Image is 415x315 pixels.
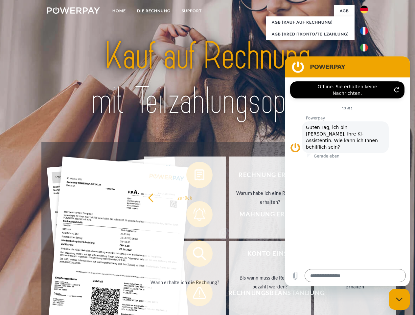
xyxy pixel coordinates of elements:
[360,6,368,13] img: de
[233,189,307,206] div: Warum habe ich eine Rechnung erhalten?
[131,5,176,17] a: DIE RECHNUNG
[47,7,100,14] img: logo-powerpay-white.svg
[360,44,368,52] img: it
[148,278,222,286] div: Wann erhalte ich die Rechnung?
[360,27,368,35] img: fr
[389,289,410,310] iframe: Schaltfläche zum Öffnen des Messaging-Fensters; Konversation läuft
[233,273,307,291] div: Bis wann muss die Rechnung bezahlt werden?
[334,5,355,17] a: agb
[266,16,355,28] a: AGB (Kauf auf Rechnung)
[176,5,207,17] a: SUPPORT
[266,28,355,40] a: AGB (Kreditkonto/Teilzahlung)
[107,5,131,17] a: Home
[63,31,352,126] img: title-powerpay_de.svg
[285,56,410,286] iframe: Messaging-Fenster
[148,193,222,202] div: zurück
